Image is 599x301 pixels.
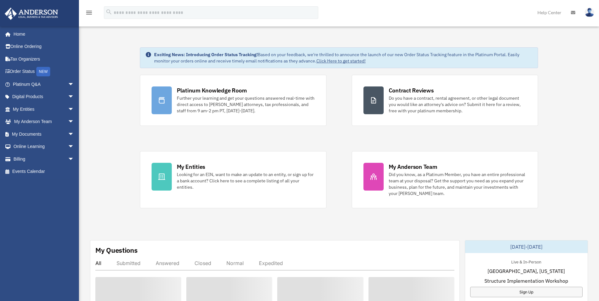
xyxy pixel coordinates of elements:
div: Contract Reviews [389,86,434,94]
strong: Exciting News: Introducing Order Status Tracking! [154,52,258,57]
a: Digital Productsarrow_drop_down [4,91,84,103]
div: My Anderson Team [389,163,437,171]
div: Further your learning and get your questions answered real-time with direct access to [PERSON_NAM... [177,95,315,114]
i: menu [85,9,93,16]
span: arrow_drop_down [68,103,81,116]
span: arrow_drop_down [68,115,81,128]
a: Events Calendar [4,165,84,178]
div: Normal [226,260,244,266]
span: arrow_drop_down [68,128,81,141]
a: Sign Up [470,287,583,297]
div: Closed [195,260,211,266]
a: Platinum Knowledge Room Further your learning and get your questions answered real-time with dire... [140,75,326,126]
div: Submitted [117,260,141,266]
span: arrow_drop_down [68,91,81,103]
div: NEW [36,67,50,76]
a: Click Here to get started! [316,58,366,64]
div: Did you know, as a Platinum Member, you have an entire professional team at your disposal? Get th... [389,171,527,197]
a: Home [4,28,81,40]
a: Online Ordering [4,40,84,53]
a: My Documentsarrow_drop_down [4,128,84,140]
a: My Anderson Teamarrow_drop_down [4,115,84,128]
div: [DATE]-[DATE] [465,240,588,253]
a: menu [85,11,93,16]
div: Expedited [259,260,283,266]
a: Contract Reviews Do you have a contract, rental agreement, or other legal document you would like... [352,75,538,126]
div: Based on your feedback, we're thrilled to announce the launch of our new Order Status Tracking fe... [154,51,533,64]
div: My Entities [177,163,205,171]
div: Live & In-Person [506,258,546,265]
div: My Questions [95,245,138,255]
div: Looking for an EIN, want to make an update to an entity, or sign up for a bank account? Click her... [177,171,315,190]
div: Do you have a contract, rental agreement, or other legal document you would like an attorney's ad... [389,95,527,114]
span: arrow_drop_down [68,140,81,153]
a: Online Learningarrow_drop_down [4,140,84,153]
img: User Pic [585,8,594,17]
span: [GEOGRAPHIC_DATA], [US_STATE] [488,267,565,275]
i: search [105,9,112,15]
a: Billingarrow_drop_down [4,153,84,165]
div: All [95,260,101,266]
a: Platinum Q&Aarrow_drop_down [4,78,84,91]
span: Structure Implementation Workshop [484,277,568,285]
a: My Entitiesarrow_drop_down [4,103,84,115]
div: Answered [156,260,179,266]
a: My Entities Looking for an EIN, want to make an update to an entity, or sign up for a bank accoun... [140,151,326,208]
span: arrow_drop_down [68,78,81,91]
span: arrow_drop_down [68,153,81,166]
a: Order StatusNEW [4,65,84,78]
a: My Anderson Team Did you know, as a Platinum Member, you have an entire professional team at your... [352,151,538,208]
a: Tax Organizers [4,53,84,65]
div: Platinum Knowledge Room [177,86,247,94]
img: Anderson Advisors Platinum Portal [3,8,60,20]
